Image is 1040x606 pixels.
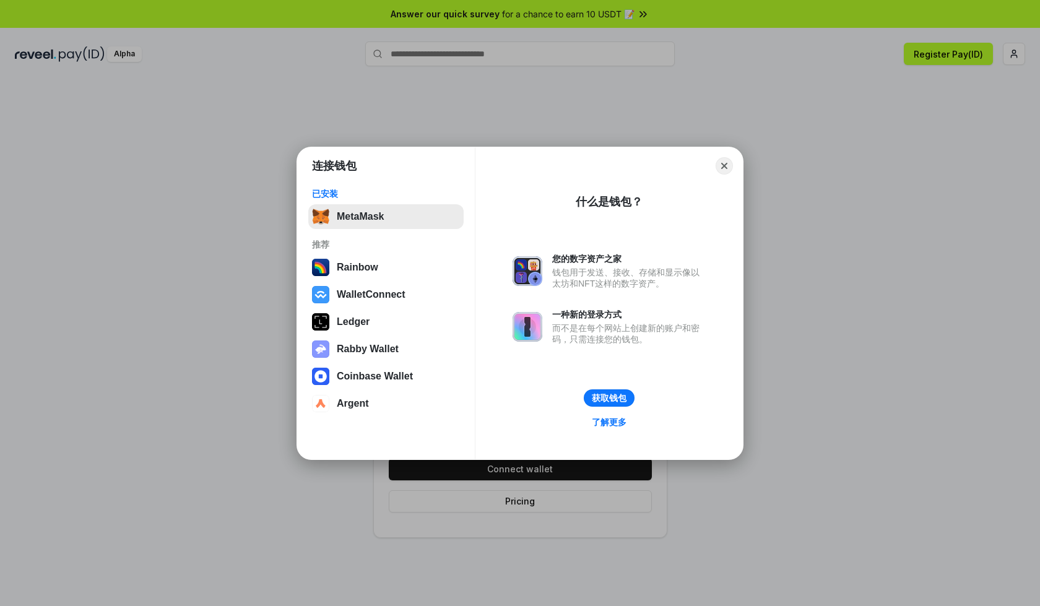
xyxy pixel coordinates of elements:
[337,344,399,355] div: Rabby Wallet
[312,188,460,199] div: 已安装
[552,253,706,264] div: 您的数字资产之家
[716,157,733,175] button: Close
[312,259,329,276] img: svg+xml,%3Csvg%20width%3D%22120%22%20height%3D%22120%22%20viewBox%3D%220%200%20120%20120%22%20fil...
[312,368,329,385] img: svg+xml,%3Csvg%20width%3D%2228%22%20height%3D%2228%22%20viewBox%3D%220%200%2028%2028%22%20fill%3D...
[312,239,460,250] div: 推荐
[337,289,405,300] div: WalletConnect
[312,286,329,303] img: svg+xml,%3Csvg%20width%3D%2228%22%20height%3D%2228%22%20viewBox%3D%220%200%2028%2028%22%20fill%3D...
[337,316,370,327] div: Ledger
[312,158,357,173] h1: 连接钱包
[312,340,329,358] img: svg+xml,%3Csvg%20xmlns%3D%22http%3A%2F%2Fwww.w3.org%2F2000%2Fsvg%22%20fill%3D%22none%22%20viewBox...
[312,313,329,331] img: svg+xml,%3Csvg%20xmlns%3D%22http%3A%2F%2Fwww.w3.org%2F2000%2Fsvg%22%20width%3D%2228%22%20height%3...
[552,309,706,320] div: 一种新的登录方式
[337,211,384,222] div: MetaMask
[513,256,542,286] img: svg+xml,%3Csvg%20xmlns%3D%22http%3A%2F%2Fwww.w3.org%2F2000%2Fsvg%22%20fill%3D%22none%22%20viewBox...
[584,414,634,430] a: 了解更多
[308,391,464,416] button: Argent
[308,282,464,307] button: WalletConnect
[337,371,413,382] div: Coinbase Wallet
[584,389,635,407] button: 获取钱包
[576,194,643,209] div: 什么是钱包？
[308,204,464,229] button: MetaMask
[337,262,378,273] div: Rainbow
[312,208,329,225] img: svg+xml,%3Csvg%20fill%3D%22none%22%20height%3D%2233%22%20viewBox%3D%220%200%2035%2033%22%20width%...
[308,337,464,361] button: Rabby Wallet
[337,398,369,409] div: Argent
[308,364,464,389] button: Coinbase Wallet
[308,309,464,334] button: Ledger
[592,392,626,404] div: 获取钱包
[592,417,626,428] div: 了解更多
[312,395,329,412] img: svg+xml,%3Csvg%20width%3D%2228%22%20height%3D%2228%22%20viewBox%3D%220%200%2028%2028%22%20fill%3D...
[513,312,542,342] img: svg+xml,%3Csvg%20xmlns%3D%22http%3A%2F%2Fwww.w3.org%2F2000%2Fsvg%22%20fill%3D%22none%22%20viewBox...
[308,255,464,280] button: Rainbow
[552,267,706,289] div: 钱包用于发送、接收、存储和显示像以太坊和NFT这样的数字资产。
[552,322,706,345] div: 而不是在每个网站上创建新的账户和密码，只需连接您的钱包。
